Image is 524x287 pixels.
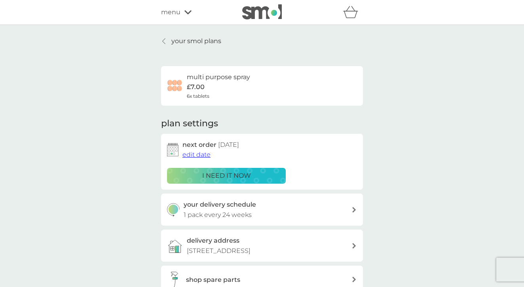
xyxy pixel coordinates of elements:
[182,150,211,160] button: edit date
[184,200,256,210] h3: your delivery schedule
[161,230,363,262] a: delivery address[STREET_ADDRESS]
[218,141,239,148] span: [DATE]
[171,36,221,46] p: your smol plans
[187,236,239,246] h3: delivery address
[161,118,218,130] h2: plan settings
[161,194,363,226] button: your delivery schedule1 pack every 24 weeks
[187,92,209,100] span: 6x tablets
[184,210,252,220] p: 1 pack every 24 weeks
[167,168,286,184] button: i need it now
[186,275,240,285] h3: shop spare parts
[182,151,211,158] span: edit date
[161,7,180,17] span: menu
[182,140,239,150] h2: next order
[343,4,363,20] div: basket
[167,78,183,94] img: multi purpose spray
[187,82,205,92] p: £7.00
[202,171,251,181] p: i need it now
[161,36,221,46] a: your smol plans
[242,4,282,19] img: smol
[187,246,251,256] p: [STREET_ADDRESS]
[187,72,250,82] h6: multi purpose spray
